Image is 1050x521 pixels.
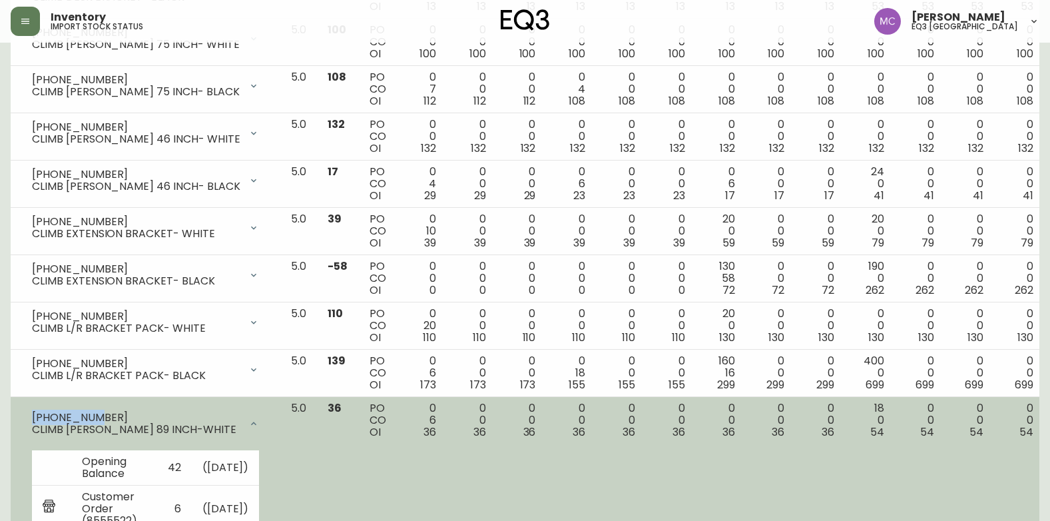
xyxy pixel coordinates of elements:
div: [PHONE_NUMBER] [32,216,240,228]
span: OI [370,141,381,156]
span: OI [370,188,381,203]
div: 0 0 [906,402,934,438]
td: 5.0 [280,350,317,397]
div: PO CO [370,260,386,296]
span: 130 [719,330,735,345]
span: 173 [470,377,486,392]
div: 0 0 [1005,260,1033,296]
span: Inventory [51,12,106,23]
div: 0 0 [607,213,635,249]
span: 36 [722,424,735,440]
span: 155 [668,377,685,392]
div: 20 0 [856,213,884,249]
div: 130 58 [706,260,735,296]
span: OI [370,424,381,440]
span: 23 [673,188,685,203]
span: [PERSON_NAME] [912,12,1005,23]
span: 110 [622,330,635,345]
h5: import stock status [51,23,143,31]
div: PO CO [370,166,386,202]
td: 5.0 [280,208,317,255]
div: 0 0 [856,308,884,344]
div: 0 0 [706,71,735,107]
div: PO CO [370,355,386,391]
div: 0 0 [507,213,536,249]
span: 108 [818,93,834,109]
div: CLIMB [PERSON_NAME] 89 INCH-WHITE [32,424,240,436]
div: 0 0 [656,71,685,107]
span: 17 [725,188,735,203]
div: 0 0 [756,119,784,155]
span: 0 [629,282,635,298]
div: 400 0 [856,355,884,391]
span: 59 [722,235,735,251]
span: 72 [722,282,735,298]
span: 36 [623,424,635,440]
span: 36 [672,424,685,440]
span: 110 [328,306,343,321]
span: 39 [424,235,436,251]
span: 262 [965,282,983,298]
div: 0 0 [656,308,685,344]
span: 108 [328,69,346,85]
div: 0 0 [407,260,436,296]
div: 24 0 [856,166,884,202]
div: 0 0 [906,166,934,202]
div: 0 0 [1005,71,1033,107]
div: 0 0 [607,119,635,155]
span: 100 [668,46,685,61]
span: 155 [619,377,635,392]
div: [PHONE_NUMBER]CLIMB EXTENSION BRACKET- WHITE [21,213,270,243]
div: [PHONE_NUMBER]CLIMB L/R BRACKET PACK- WHITE [21,308,270,337]
span: 79 [1021,235,1033,251]
div: 0 0 [656,213,685,249]
div: 0 0 [407,24,436,60]
span: 29 [474,188,486,203]
span: 29 [524,188,536,203]
div: 0 0 [806,213,834,249]
div: 0 0 [557,260,585,296]
span: 132 [521,141,536,156]
span: OI [370,330,381,345]
div: 0 0 [806,402,834,438]
span: 108 [718,93,735,109]
div: 0 0 [706,24,735,60]
span: 699 [866,377,884,392]
span: 100 [818,46,834,61]
div: 0 0 [955,355,984,391]
div: [PHONE_NUMBER] [32,358,240,370]
td: 5.0 [280,302,317,350]
div: 190 0 [856,260,884,296]
span: OI [370,377,381,392]
div: 0 0 [856,24,884,60]
div: PO CO [370,24,386,60]
span: 100 [1017,46,1033,61]
div: 0 0 [656,24,685,60]
span: 36 [523,424,536,440]
img: 6dbdb61c5655a9a555815750a11666cc [874,8,901,35]
div: 0 0 [1005,308,1033,344]
div: 0 0 [706,119,735,155]
div: 0 0 [656,402,685,438]
span: 110 [572,330,585,345]
div: 0 0 [656,260,685,296]
td: 5.0 [280,255,317,302]
span: OI [370,282,381,298]
div: 0 0 [906,260,934,296]
span: 100 [519,46,536,61]
span: 100 [569,46,585,61]
span: 41 [1023,188,1033,203]
div: 0 0 [407,119,436,155]
div: CLIMB [PERSON_NAME] 75 INCH- BLACK [32,86,240,98]
div: 0 0 [955,213,984,249]
span: 130 [768,330,784,345]
div: 0 0 [1005,402,1033,438]
span: 132 [919,141,934,156]
div: CLIMB L/R BRACKET PACK- BLACK [32,370,240,382]
div: PO CO [370,71,386,107]
span: 39 [623,235,635,251]
span: 299 [766,377,784,392]
span: 17 [774,188,784,203]
span: 112 [423,93,436,109]
img: logo [501,9,550,31]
